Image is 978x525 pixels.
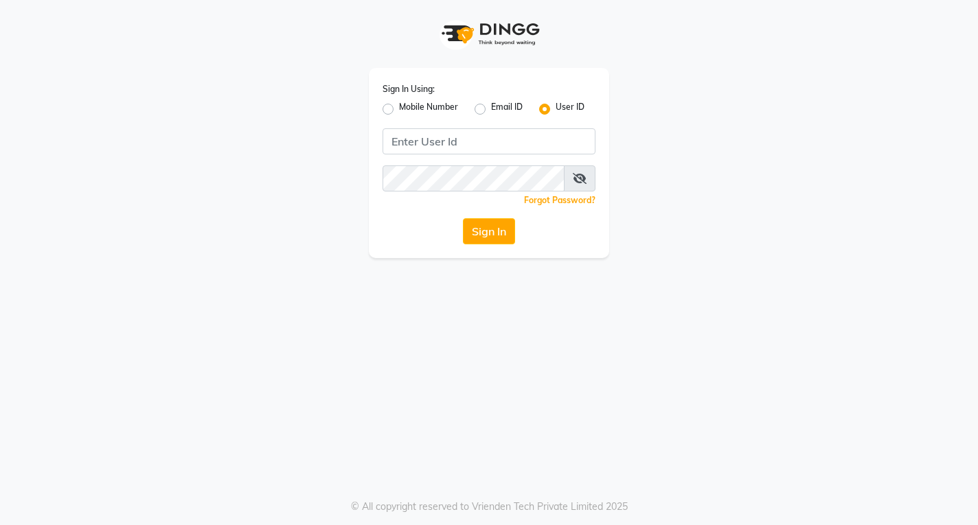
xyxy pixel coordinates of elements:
input: Username [383,128,595,154]
button: Sign In [463,218,515,244]
label: Email ID [491,101,523,117]
label: Sign In Using: [383,83,435,95]
label: Mobile Number [399,101,458,117]
input: Username [383,165,565,191]
img: logo1.svg [434,14,544,54]
label: User ID [556,101,584,117]
a: Forgot Password? [524,195,595,205]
